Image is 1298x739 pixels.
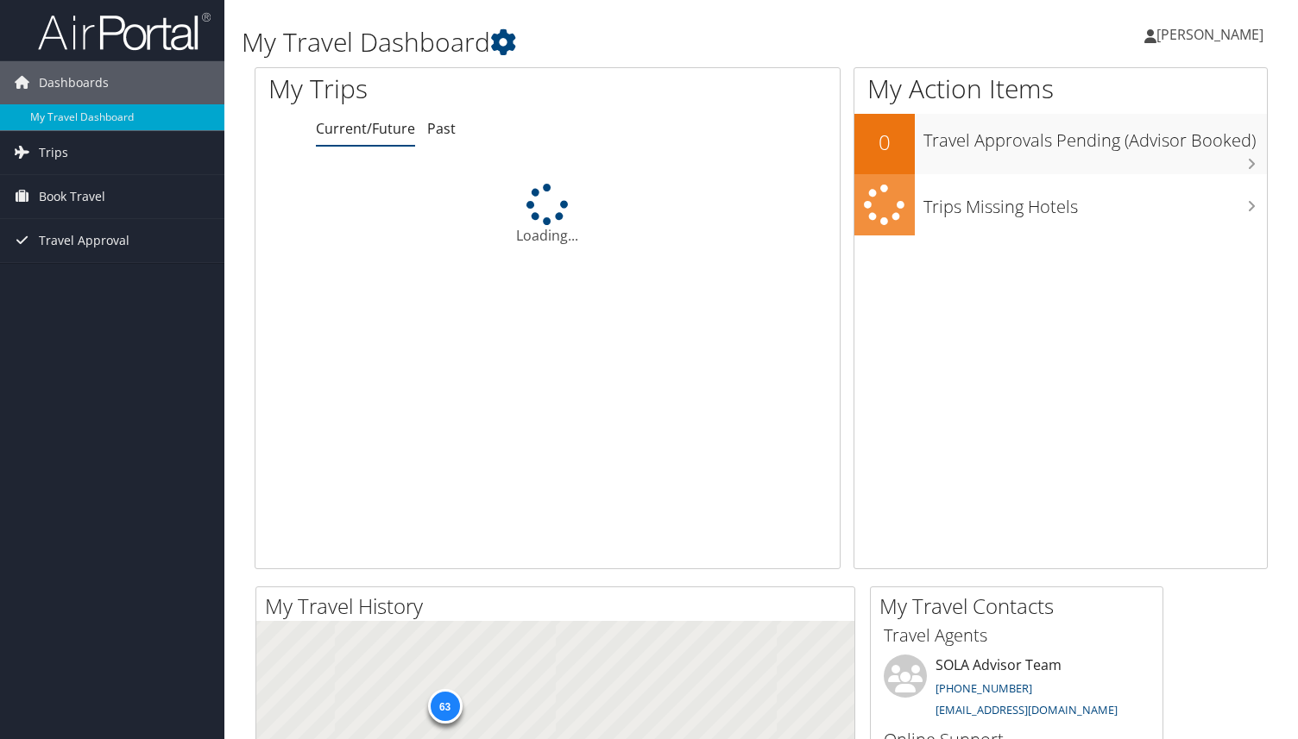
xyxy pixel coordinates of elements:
[936,680,1032,696] a: [PHONE_NUMBER]
[38,11,211,52] img: airportal-logo.png
[875,654,1158,725] li: SOLA Advisor Team
[1156,25,1263,44] span: [PERSON_NAME]
[879,592,1163,621] h2: My Travel Contacts
[39,61,109,104] span: Dashboards
[39,219,129,262] span: Travel Approval
[923,120,1267,153] h3: Travel Approvals Pending (Advisor Booked)
[39,175,105,218] span: Book Travel
[316,119,415,138] a: Current/Future
[427,119,456,138] a: Past
[854,114,1267,174] a: 0Travel Approvals Pending (Advisor Booked)
[854,174,1267,235] a: Trips Missing Hotels
[936,702,1118,717] a: [EMAIL_ADDRESS][DOMAIN_NAME]
[427,689,462,723] div: 63
[884,623,1150,648] h3: Travel Agents
[255,184,840,246] div: Loading...
[1144,9,1281,60] a: [PERSON_NAME]
[268,71,583,107] h1: My Trips
[854,71,1267,107] h1: My Action Items
[923,186,1267,219] h3: Trips Missing Hotels
[854,128,915,157] h2: 0
[39,131,68,174] span: Trips
[265,592,854,621] h2: My Travel History
[242,24,935,60] h1: My Travel Dashboard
